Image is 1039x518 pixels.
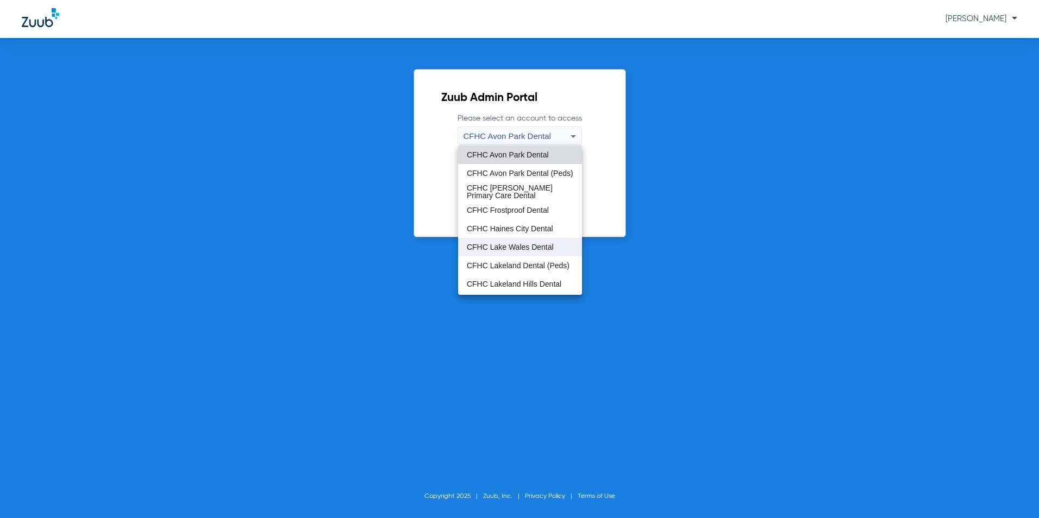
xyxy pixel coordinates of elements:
[467,151,549,159] span: CFHC Avon Park Dental
[467,169,573,177] span: CFHC Avon Park Dental (Peds)
[467,225,553,232] span: CFHC Haines City Dental
[467,280,561,288] span: CFHC Lakeland Hills Dental
[467,206,549,214] span: CFHC Frostproof Dental
[467,243,554,251] span: CFHC Lake Wales Dental
[985,466,1039,518] iframe: Chat Widget
[467,262,569,269] span: CFHC Lakeland Dental (Peds)
[467,184,573,199] span: CFHC [PERSON_NAME] Primary Care Dental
